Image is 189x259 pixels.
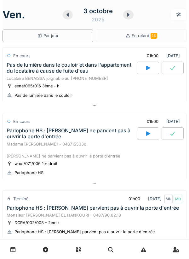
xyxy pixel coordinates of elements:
[141,116,182,127] div: [DATE]
[147,118,158,124] div: 01h00
[7,212,182,218] div: Monsieur [PERSON_NAME] EL HANKOURI - 0487/90.82.18
[7,205,179,211] div: Parlophone HS : [PERSON_NAME] parvient pas à ouvrir la porte d'entrée
[92,16,105,23] div: 2025
[147,53,158,59] div: 01h00
[7,62,136,74] div: Pas de lumière dans le couloir et dans l'appartement du locataire à cause de fuite d'eau
[13,53,31,59] div: En cours
[14,170,43,176] div: Parlophone HS
[14,229,155,235] div: Parlophone HS : [PERSON_NAME] parvient pas à ouvrir la porte d'entrée
[7,75,182,81] div: Locataire BENAISSA joignable au [PHONE_NUMBER]
[14,220,59,226] div: DCRA/002/003 - 2ème
[13,196,28,202] div: Terminé
[141,50,182,62] div: [DATE]
[7,128,136,140] div: Parlophone HS : [PERSON_NAME] ne parvient pas à ouvrir la porte d'entrée
[83,6,113,16] div: 3 octobre
[132,33,157,38] span: En retard
[13,118,31,124] div: En cours
[129,196,140,202] div: 01h00
[7,141,182,159] div: Madame [PERSON_NAME] - 0487155338 [PERSON_NAME] ne parvient pas à ouvrir la porte d'entrée
[174,195,182,203] div: MD
[14,161,57,167] div: waut/071/006 1er droit
[3,9,25,21] h1: ven.
[164,195,173,203] div: MD
[151,33,157,39] span: 14
[14,92,72,98] div: Pas de lumière dans le couloir
[37,33,59,39] div: Par jour
[123,193,182,205] div: [DATE]
[14,83,60,89] div: eene/065/016 3ème - h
